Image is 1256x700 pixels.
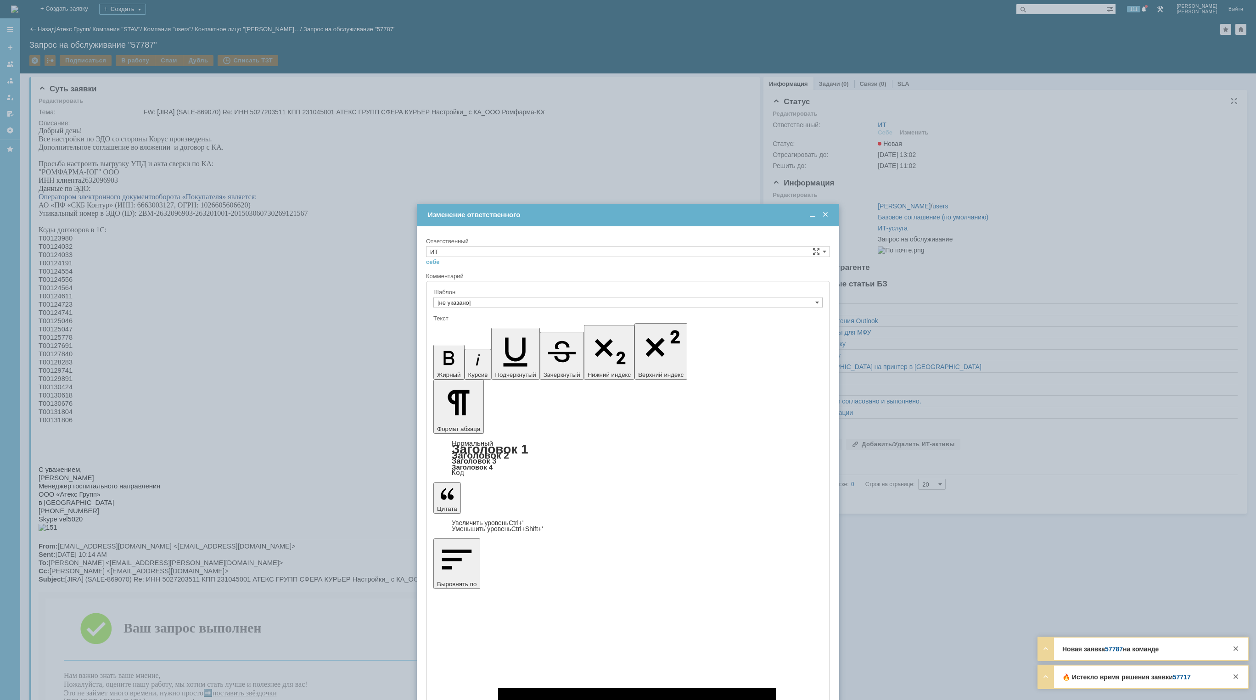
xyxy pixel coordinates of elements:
span: Жирный [437,371,461,378]
a: Decrease [452,525,543,532]
span: Выровнять по [437,581,477,588]
span: Формат абзаца [437,426,480,432]
span: [DEMOGRAPHIC_DATA], что вы с нами! [25,562,238,579]
div: Текст [433,315,821,321]
span: Ctrl+' [509,519,524,526]
button: Нижний индекс [584,325,635,380]
span: Нижний индекс [588,371,631,378]
button: Формат абзаца [433,380,484,434]
span: ИНН 5027203511 КПП 231045001 АТЕКС ГРУПП СФЕРА КУРЬЕР Настройки_ с КА_ООО Ромфарма-Юг [44,621,503,632]
div: Закрыть [1230,671,1241,682]
div: Развернуть [1040,671,1051,682]
span: Свернуть (Ctrl + M) [808,211,817,219]
button: Подчеркнутый [491,328,539,380]
button: Зачеркнутый [540,332,584,380]
div: Формат абзаца [433,440,823,476]
div: Развернуть [1040,643,1051,654]
a: поставить звёздочки [174,562,238,570]
strong: Новая заявка на команде [1062,645,1159,653]
span: SALE-869070 [44,601,104,612]
a: Заголовок 2 [452,450,509,460]
a: 57787 [1105,645,1123,653]
div: Ответственный [426,238,828,244]
a: 57717 [1173,673,1191,681]
strong: 🔥 Истекло время решения заявки [1062,673,1191,681]
a: Заголовок 1 [452,442,528,456]
span: Закрыть [821,211,830,219]
span: Нам важно знать ваше мнение, Пожалуйста, оцените нашу работу, мы хотим стать лучше и полезнее для... [25,545,269,570]
div: Изменение ответственного [428,211,830,219]
button: Курсив [465,349,492,380]
span: Добрый день! Просьба произвести настройки роуминга с КА в 1С и Сфера Курьер . (наш ИНН 5027203511... [44,634,672,659]
div: Закрыть [1230,643,1241,654]
span: Ваш запрос выполнен [85,493,223,509]
span: Цитата [437,505,457,512]
button: Выровнять по [433,538,480,589]
span: Сложная форма [813,248,820,255]
button: Цитата [433,482,461,514]
div: Цитата [433,520,823,532]
img: Письмо [41,486,73,518]
span: Подчеркнутый [495,371,536,378]
a: Код [452,469,464,477]
span: Ctrl+Shift+' [511,525,543,532]
span: Зачеркнутый [544,371,580,378]
a: Заголовок 3 [452,457,496,465]
a: Нормальный [452,439,493,447]
span: ➡️ [165,562,174,570]
span: Код вашего запроса [44,594,90,601]
a: Increase [452,519,524,526]
span: Верхний индекс [638,371,684,378]
span: Курсив [468,371,488,378]
div: Шаблон [433,289,821,295]
div: Комментарий [426,272,830,281]
button: Жирный [433,345,465,380]
button: Верхний индекс [634,323,687,380]
a: себе [426,258,440,266]
a: Заголовок 4 [452,463,493,471]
